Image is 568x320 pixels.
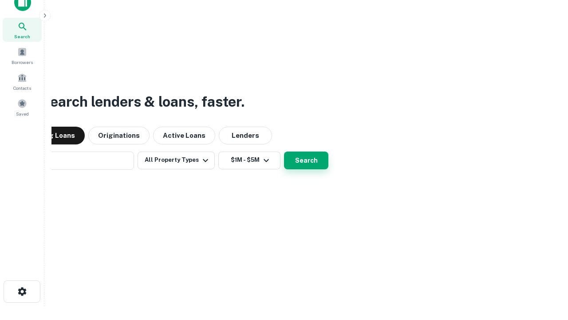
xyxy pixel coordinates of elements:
[218,152,280,169] button: $1M - $5M
[524,249,568,292] iframe: Chat Widget
[3,18,42,42] a: Search
[40,91,245,112] h3: Search lenders & loans, faster.
[12,59,33,66] span: Borrowers
[138,152,215,169] button: All Property Types
[13,84,31,92] span: Contacts
[88,127,150,144] button: Originations
[3,69,42,93] a: Contacts
[16,110,29,117] span: Saved
[153,127,215,144] button: Active Loans
[219,127,272,144] button: Lenders
[3,44,42,68] a: Borrowers
[3,95,42,119] a: Saved
[284,152,328,169] button: Search
[14,33,30,40] span: Search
